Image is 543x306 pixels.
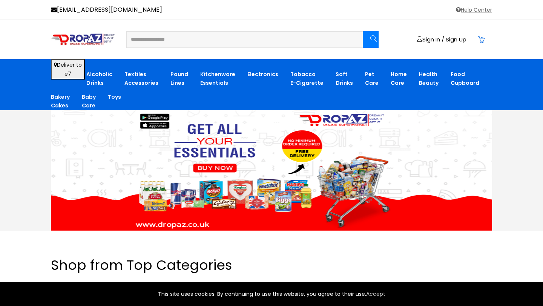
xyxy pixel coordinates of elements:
a: HomeCare [391,70,407,87]
a: BabyCare [82,93,96,110]
a: Help Center [455,5,492,14]
img: logo [51,33,115,46]
a: Electronics [247,70,278,79]
a: KitchenwareEssentials [200,70,235,87]
a: TobaccoE-Cigarette [290,70,324,87]
a: BakeryCakes [51,93,70,110]
a: TextilesAccessories [124,70,158,87]
a: [EMAIL_ADDRESS][DOMAIN_NAME] [51,5,162,14]
a: SoftDrinks [336,70,353,87]
a: FoodCupboard [451,70,479,87]
h1: Shop from Top Categories [51,257,232,273]
button: Deliver toe7 [51,59,85,80]
a: Sign In / Sign Up [417,36,466,42]
a: Accept [366,289,385,298]
a: PetCare [365,70,379,87]
a: Toys [108,93,121,101]
a: PoundLines [170,70,188,87]
a: HealthBeauty [419,70,439,87]
img: 20240509202956939.jpeg [36,110,492,231]
a: AlcoholicDrinks [86,70,112,87]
